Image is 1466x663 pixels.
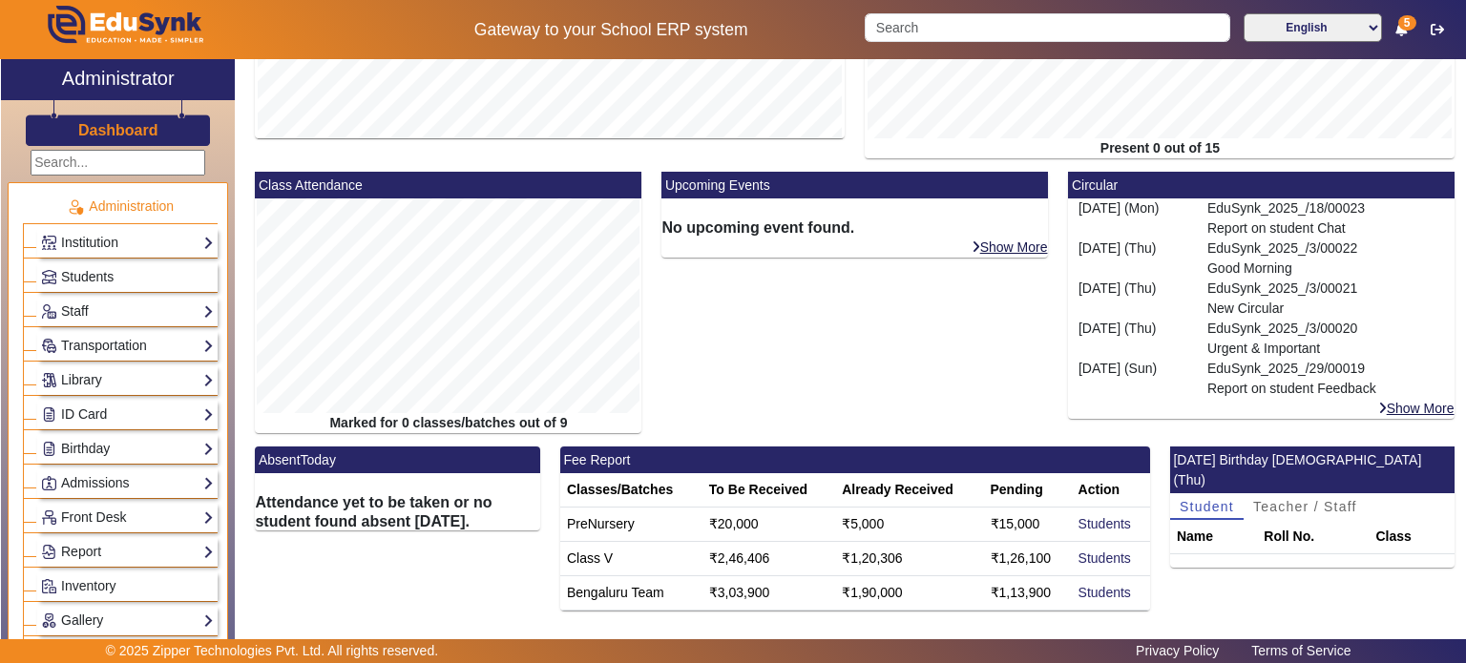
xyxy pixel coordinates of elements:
[560,446,1150,473] mat-card-header: Fee Report
[1079,516,1131,531] a: Students
[106,641,439,661] p: © 2025 Zipper Technologies Pvt. Ltd. All rights reserved.
[78,121,158,139] h3: Dashboard
[560,542,702,576] td: Class V
[1079,585,1131,600] a: Students
[1197,319,1455,359] div: EduSynk_2025_/3/00020
[1377,400,1456,417] a: Show More
[1170,446,1456,493] mat-card-header: [DATE] Birthday [DEMOGRAPHIC_DATA] (Thu)
[67,198,84,216] img: Administration.png
[1072,473,1150,508] th: Action
[971,238,1049,256] a: Show More
[1197,198,1455,238] div: EduSynk_2025_/18/00023
[1068,359,1197,399] div: [DATE] (Sun)
[1,59,235,100] a: Administrator
[835,473,983,508] th: Already Received
[42,579,56,593] img: Inventory.png
[560,576,702,611] td: Bengaluru Team
[1207,299,1445,319] p: New Circular
[560,473,702,508] th: Classes/Batches
[1253,500,1357,513] span: Teacher / Staff
[560,508,702,542] td: PreNursery
[1068,319,1197,359] div: [DATE] (Thu)
[1068,198,1197,238] div: [DATE] (Mon)
[702,576,835,611] td: ₹3,03,900
[41,266,214,288] a: Students
[1398,15,1416,31] span: 5
[377,20,845,40] h5: Gateway to your School ERP system
[1126,638,1228,663] a: Privacy Policy
[835,508,983,542] td: ₹5,000
[865,13,1229,42] input: Search
[835,542,983,576] td: ₹1,20,306
[1369,520,1455,554] th: Class
[61,269,114,284] span: Students
[1079,550,1131,566] a: Students
[62,67,175,90] h2: Administrator
[1197,279,1455,319] div: EduSynk_2025_/3/00021
[1197,359,1455,399] div: EduSynk_2025_/29/00019
[255,172,641,198] mat-card-header: Class Attendance
[1068,172,1455,198] mat-card-header: Circular
[77,120,159,140] a: Dashboard
[984,473,1072,508] th: Pending
[1257,520,1369,554] th: Roll No.
[984,576,1072,611] td: ₹1,13,900
[1207,218,1445,238] p: Report on student Chat
[1207,339,1445,359] p: Urgent & Important
[23,197,218,217] p: Administration
[1197,238,1455,279] div: EduSynk_2025_/3/00022
[1207,379,1445,399] p: Report on student Feedback
[661,172,1048,198] mat-card-header: Upcoming Events
[1068,279,1197,319] div: [DATE] (Thu)
[1170,520,1257,554] th: Name
[41,575,214,597] a: Inventory
[984,542,1072,576] td: ₹1,26,100
[255,446,540,473] mat-card-header: AbsentToday
[61,578,116,593] span: Inventory
[42,270,56,284] img: Students.png
[31,150,205,176] input: Search...
[702,508,835,542] td: ₹20,000
[865,138,1455,158] div: Present 0 out of 15
[702,473,835,508] th: To Be Received
[255,493,540,529] h6: Attendance yet to be taken or no student found absent [DATE].
[1180,500,1234,513] span: Student
[661,218,1048,237] h6: No upcoming event found.
[1068,238,1197,279] div: [DATE] (Thu)
[1207,259,1445,279] p: Good Morning
[702,542,835,576] td: ₹2,46,406
[835,576,983,611] td: ₹1,90,000
[984,508,1072,542] td: ₹15,000
[255,413,641,433] div: Marked for 0 classes/batches out of 9
[1242,638,1360,663] a: Terms of Service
